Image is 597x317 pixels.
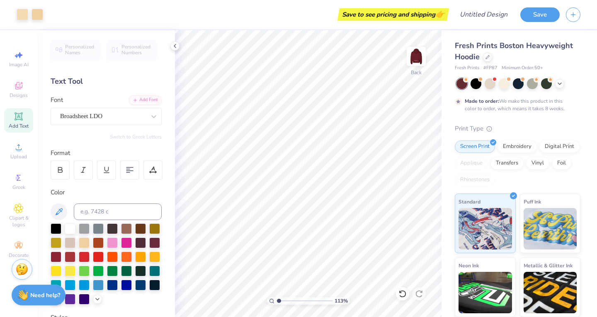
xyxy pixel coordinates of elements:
img: Standard [459,208,512,249]
span: # FP87 [483,65,498,72]
div: Print Type [455,124,580,133]
div: Back [411,69,422,76]
div: Foil [552,157,571,169]
img: Metallic & Glitter Ink [524,272,577,313]
div: Screen Print [455,140,495,153]
span: Puff Ink [524,197,541,206]
span: Upload [10,153,27,160]
img: Neon Ink [459,272,512,313]
strong: Need help? [30,291,60,299]
div: Transfers [490,157,524,169]
button: Switch to Greek Letters [110,133,162,140]
span: Fresh Prints [455,65,479,72]
span: Personalized Numbers [121,44,151,56]
span: Add Text [9,123,29,129]
span: Greek [12,184,25,191]
div: Vinyl [526,157,549,169]
div: Applique [455,157,488,169]
label: Font [51,95,63,105]
div: Color [51,188,162,197]
span: Metallic & Glitter Ink [524,261,573,270]
span: 113 % [335,297,348,305]
div: Digital Print [539,140,580,153]
img: Puff Ink [524,208,577,249]
input: Untitled Design [453,6,514,23]
span: Minimum Order: 50 + [502,65,543,72]
button: Save [520,7,560,22]
input: e.g. 7428 c [74,203,162,220]
div: Save to see pricing and shipping [340,8,447,21]
span: Decorate [9,252,29,259]
div: We make this product in this color to order, which means it takes 8 weeks. [465,97,567,112]
span: Personalized Names [65,44,95,56]
div: Format [51,148,163,158]
span: Clipart & logos [4,215,33,228]
span: Neon Ink [459,261,479,270]
strong: Made to order: [465,98,499,104]
span: Fresh Prints Boston Heavyweight Hoodie [455,41,573,62]
span: Designs [10,92,28,99]
div: Add Font [129,95,162,105]
div: Embroidery [498,140,537,153]
div: Rhinestones [455,174,495,186]
span: Standard [459,197,481,206]
span: Image AI [9,61,29,68]
img: Back [408,48,425,65]
span: 👉 [435,9,444,19]
div: Text Tool [51,76,162,87]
